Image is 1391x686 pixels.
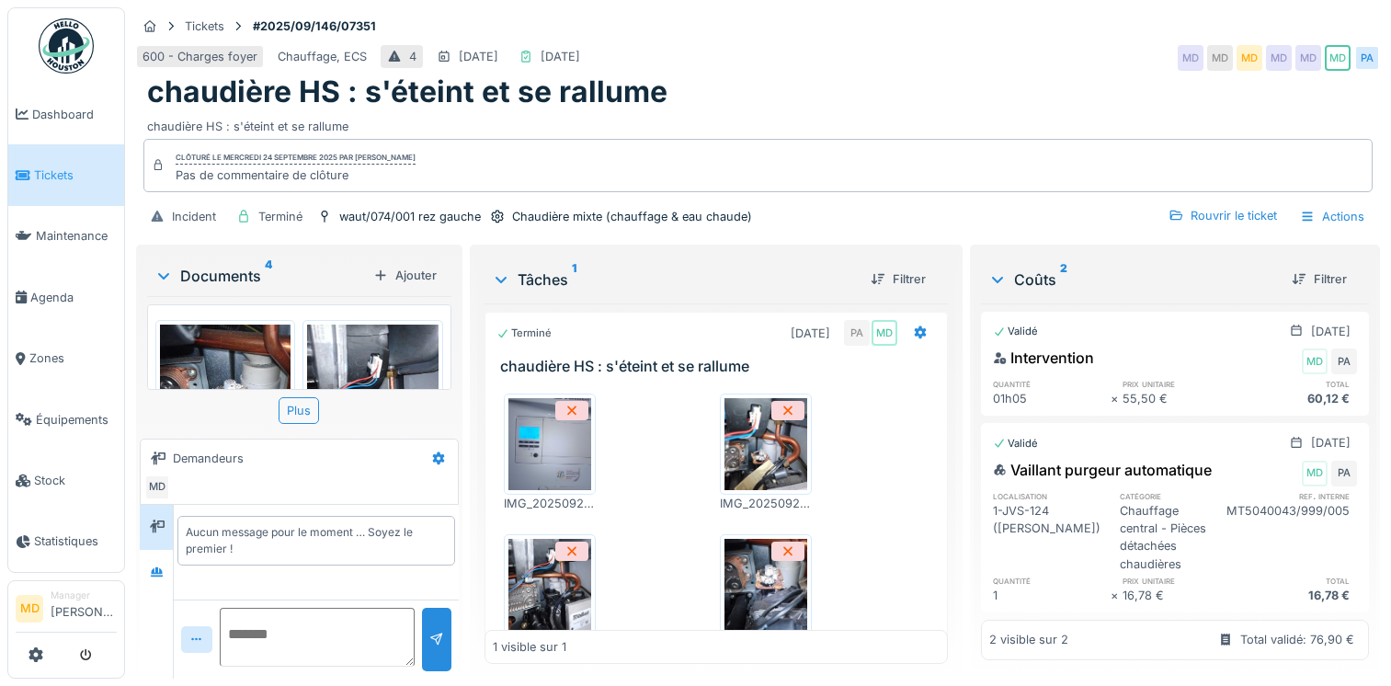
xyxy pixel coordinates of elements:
[1111,587,1123,604] div: ×
[993,324,1038,339] div: Validé
[173,450,244,467] div: Demandeurs
[8,267,124,327] a: Agenda
[989,631,1068,648] div: 2 visible sur 2
[8,511,124,572] a: Statistiques
[265,265,272,287] sup: 4
[1311,323,1351,340] div: [DATE]
[724,539,807,631] img: 9bejt1hhy63znsy3fujenr3ol3sz
[1292,203,1373,230] div: Actions
[176,152,416,165] div: Clôturé le mercredi 24 septembre 2025 par [PERSON_NAME]
[1207,45,1233,71] div: MD
[245,17,383,35] strong: #2025/09/146/07351
[1331,349,1357,374] div: PA
[8,328,124,389] a: Zones
[29,349,117,367] span: Zones
[1302,349,1328,374] div: MD
[500,358,940,375] h3: chaudière HS : s'éteint et se rallume
[278,48,367,65] div: Chauffage, ECS
[993,347,1094,369] div: Intervention
[1311,434,1351,452] div: [DATE]
[8,144,124,205] a: Tickets
[36,227,117,245] span: Maintenance
[508,539,591,631] img: 8de0eyzi89hgejed68tfrrr73ys3
[160,325,291,499] img: ro7hvdsxaqpujkiqtbwpsbaoa1tq
[1178,45,1203,71] div: MD
[844,320,870,346] div: PA
[993,436,1038,452] div: Validé
[791,325,830,342] div: [DATE]
[1240,631,1354,648] div: Total validé: 76,90 €
[34,472,117,489] span: Stock
[492,269,856,291] div: Tâches
[1226,502,1357,573] div: MT5040043/999/005
[1123,575,1240,587] h6: prix unitaire
[307,325,438,499] img: 0fgka88ym64ezhup09aaub1hqkpv
[366,263,444,288] div: Ajouter
[872,320,897,346] div: MD
[1295,45,1321,71] div: MD
[30,289,117,306] span: Agenda
[8,450,124,510] a: Stock
[508,398,591,490] img: aof7x4rq9e45fcrpn9knm323xqq8
[993,502,1108,573] div: 1-JVS-124 ([PERSON_NAME])
[993,459,1212,481] div: Vaillant purgeur automatique
[1354,45,1380,71] div: PA
[8,389,124,450] a: Équipements
[496,326,552,341] div: Terminé
[572,269,576,291] sup: 1
[1111,390,1123,407] div: ×
[1284,267,1354,292] div: Filtrer
[1239,587,1357,604] div: 16,78 €
[493,638,566,656] div: 1 visible sur 1
[1237,45,1262,71] div: MD
[1239,378,1357,390] h6: total
[339,208,481,225] div: waut/074/001 rez gauche
[1239,390,1357,407] div: 60,12 €
[39,18,94,74] img: Badge_color-CXgf-gQk.svg
[1302,461,1328,486] div: MD
[459,48,498,65] div: [DATE]
[279,397,319,424] div: Plus
[51,589,117,628] li: [PERSON_NAME]
[504,495,596,512] div: IMG_20250924_105803_642.jpg
[993,390,1111,407] div: 01h05
[993,575,1111,587] h6: quantité
[176,166,416,184] div: Pas de commentaire de clôture
[1120,502,1226,573] div: Chauffage central - Pièces détachées chaudières
[1123,390,1240,407] div: 55,50 €
[1120,490,1226,502] h6: catégorie
[1239,575,1357,587] h6: total
[1161,203,1284,228] div: Rouvrir le ticket
[51,589,117,602] div: Manager
[172,208,216,225] div: Incident
[1325,45,1351,71] div: MD
[186,524,447,557] div: Aucun message pour le moment … Soyez le premier !
[993,490,1108,502] h6: localisation
[1123,587,1240,604] div: 16,78 €
[993,587,1111,604] div: 1
[988,269,1277,291] div: Coûts
[720,495,812,512] div: IMG_20250924_110616_489.jpg
[143,48,257,65] div: 600 - Charges foyer
[34,166,117,184] span: Tickets
[541,48,580,65] div: [DATE]
[154,265,366,287] div: Documents
[8,206,124,267] a: Maintenance
[16,595,43,623] li: MD
[32,106,117,123] span: Dashboard
[147,110,1369,135] div: chaudière HS : s'éteint et se rallume
[34,532,117,550] span: Statistiques
[8,84,124,144] a: Dashboard
[724,398,807,490] img: 365xwxrvt7njuow9pdh8nwxtjus3
[512,208,752,225] div: Chaudière mixte (chauffage & eau chaude)
[185,17,224,35] div: Tickets
[1331,461,1357,486] div: PA
[16,589,117,633] a: MD Manager[PERSON_NAME]
[147,74,667,109] h1: chaudière HS : s'éteint et se rallume
[258,208,302,225] div: Terminé
[1060,269,1067,291] sup: 2
[1226,490,1357,502] h6: ref. interne
[144,474,170,500] div: MD
[36,411,117,429] span: Équipements
[1266,45,1292,71] div: MD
